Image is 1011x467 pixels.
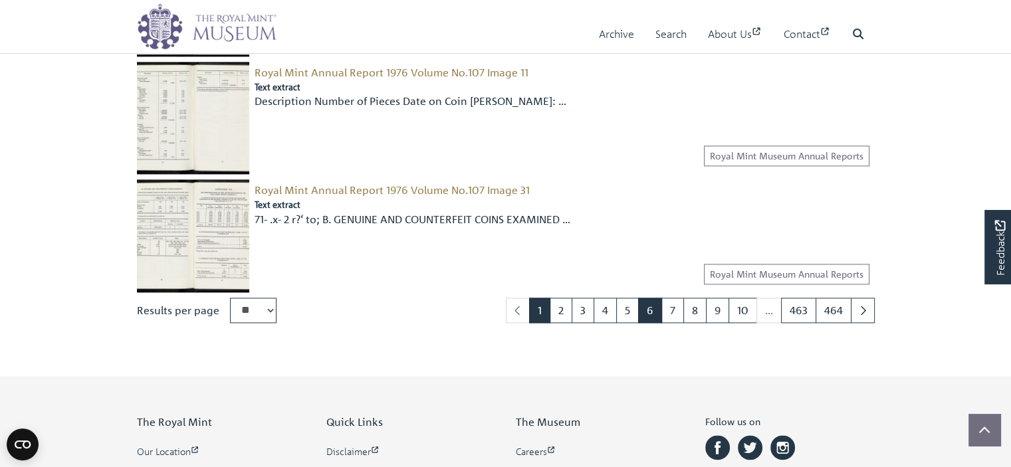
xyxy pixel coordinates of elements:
a: Royal Mint Annual Report 1976 Volume No.107 Image 11 [255,66,528,79]
span: The Royal Mint [137,415,212,428]
h6: Follow us on [705,416,875,432]
nav: pagination [501,298,875,323]
li: Previous page [506,298,530,323]
button: Scroll to top [968,414,1000,446]
span: The Museum [516,415,580,428]
a: Careers [516,444,685,458]
a: Royal Mint Museum Annual Reports [704,264,869,284]
label: Results per page [137,302,219,318]
a: About Us [708,15,762,53]
a: Archive [599,15,634,53]
a: Contact [784,15,831,53]
span: Text extract [255,80,300,93]
a: Goto page 4 [594,298,617,323]
a: Goto page 7 [661,298,684,323]
a: Goto page 8 [683,298,707,323]
a: Our Location [137,444,306,458]
a: Disclaimer [326,444,496,458]
a: Royal Mint Annual Report 1976 Volume No.107 Image 31 [255,183,530,197]
span: Description Number of Pieces Date on Coin [PERSON_NAME]: … [255,93,566,109]
a: Goto page 464 [816,298,851,323]
button: Open CMP widget [7,428,39,460]
a: Goto page 5 [616,298,639,323]
a: Would you like to provide feedback? [984,210,1011,284]
span: Goto page 1 [529,298,550,323]
img: logo_wide.png [137,3,277,50]
span: Quick Links [326,415,383,428]
a: Goto page 3 [572,298,594,323]
span: Feedback [992,221,1008,276]
a: Goto page 2 [550,298,572,323]
a: Goto page 463 [781,298,816,323]
img: Royal Mint Annual Report 1976 Volume No.107 Image 11 [137,62,249,174]
a: Next page [851,298,875,323]
a: Royal Mint Museum Annual Reports [704,145,869,166]
a: Goto page 6 [638,298,662,323]
span: Text extract [255,198,300,211]
a: Goto page 10 [729,298,757,323]
img: Royal Mint Annual Report 1976 Volume No.107 Image 31 [137,179,249,292]
span: 71- .x- 2 r?‘ to; B. GENUINE AND COUNTERFEIT COINS EXAMINED … [255,211,570,227]
a: Search [655,15,687,53]
a: Goto page 9 [706,298,729,323]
